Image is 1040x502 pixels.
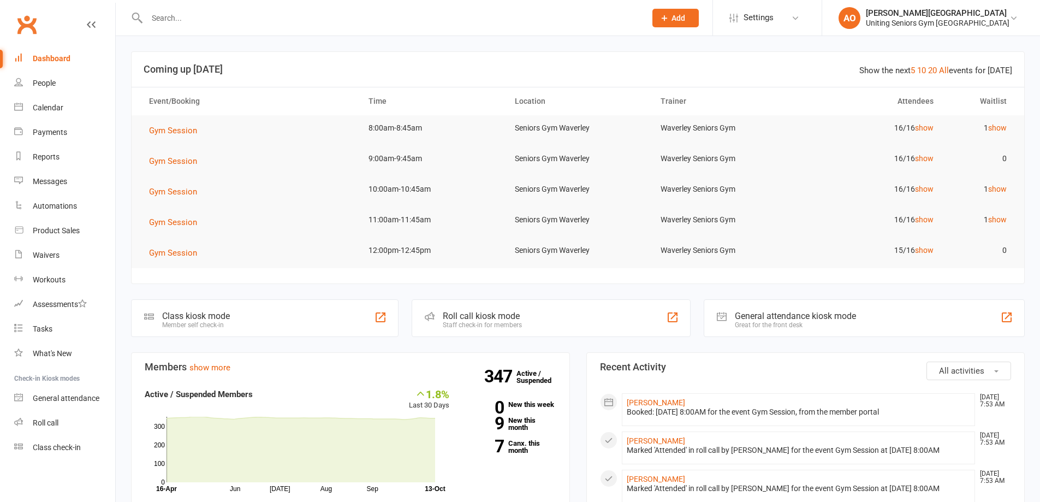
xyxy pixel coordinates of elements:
td: Seniors Gym Waverley [505,146,651,172]
div: Reports [33,152,60,161]
div: General attendance [33,394,99,403]
div: Marked 'Attended' in roll call by [PERSON_NAME] for the event Gym Session at [DATE] 8:00AM [627,446,971,455]
strong: 9 [466,415,504,432]
a: [PERSON_NAME] [627,398,685,407]
th: Trainer [651,87,797,115]
button: Add [652,9,699,27]
td: Seniors Gym Waverley [505,176,651,202]
a: 20 [928,66,937,75]
strong: 0 [466,399,504,416]
a: 10 [917,66,926,75]
td: 9:00am-9:45am [359,146,505,172]
a: 0New this week [466,401,556,408]
td: Waverley Seniors Gym [651,146,797,172]
td: 16/16 [797,146,943,172]
a: Dashboard [14,46,115,71]
td: Waverley Seniors Gym [651,176,797,202]
div: People [33,79,56,87]
div: Staff check-in for members [443,321,522,329]
td: 8:00am-8:45am [359,115,505,141]
td: Waverley Seniors Gym [651,115,797,141]
time: [DATE] 7:53 AM [974,470,1011,485]
span: Add [671,14,685,22]
div: Last 30 Days [409,388,449,411]
td: 1 [943,207,1017,233]
button: Gym Session [149,155,205,168]
div: Assessments [33,300,87,309]
a: Messages [14,169,115,194]
div: Class kiosk mode [162,311,230,321]
div: Class check-in [33,443,81,452]
div: Booked: [DATE] 8:00AM for the event Gym Session, from the member portal [627,407,971,417]
th: Event/Booking [139,87,359,115]
a: show [915,123,934,132]
div: Payments [33,128,67,137]
td: 10:00am-10:45am [359,176,505,202]
div: Great for the front desk [735,321,856,329]
a: 7Canx. this month [466,440,556,454]
button: Gym Session [149,124,205,137]
a: Waivers [14,243,115,268]
span: Gym Session [149,187,197,197]
div: Product Sales [33,226,80,235]
div: Calendar [33,103,63,112]
a: Tasks [14,317,115,341]
a: Clubworx [13,11,40,38]
time: [DATE] 7:53 AM [974,394,1011,408]
td: 11:00am-11:45am [359,207,505,233]
td: Seniors Gym Waverley [505,238,651,263]
button: Gym Session [149,216,205,229]
div: Marked 'Attended' in roll call by [PERSON_NAME] for the event Gym Session at [DATE] 8:00AM [627,484,971,493]
div: Uniting Seniors Gym [GEOGRAPHIC_DATA] [866,18,1009,28]
td: 16/16 [797,176,943,202]
a: Workouts [14,268,115,292]
td: 0 [943,238,1017,263]
td: Waverley Seniors Gym [651,238,797,263]
button: Gym Session [149,246,205,259]
a: Automations [14,194,115,218]
span: Gym Session [149,126,197,135]
div: Dashboard [33,54,70,63]
a: 5 [911,66,915,75]
span: Gym Session [149,248,197,258]
a: Class kiosk mode [14,435,115,460]
h3: Recent Activity [600,362,1012,373]
div: What's New [33,349,72,358]
input: Search... [144,10,638,26]
span: Gym Session [149,156,197,166]
div: Workouts [33,275,66,284]
a: show [988,123,1007,132]
a: show [915,154,934,163]
h3: Coming up [DATE] [144,64,1012,75]
div: Roll call [33,418,58,427]
td: 15/16 [797,238,943,263]
a: show [915,246,934,255]
div: Automations [33,202,77,210]
div: AO [839,7,860,29]
th: Location [505,87,651,115]
a: Reports [14,145,115,169]
a: All [939,66,949,75]
button: All activities [926,362,1011,380]
a: [PERSON_NAME] [627,475,685,483]
a: Calendar [14,96,115,120]
td: 1 [943,176,1017,202]
td: 0 [943,146,1017,172]
div: Show the next events for [DATE] [859,64,1012,77]
a: Product Sales [14,218,115,243]
a: [PERSON_NAME] [627,436,685,445]
a: show more [189,363,230,373]
strong: 347 [484,368,516,385]
a: show [915,185,934,193]
span: Settings [744,5,774,30]
div: Waivers [33,251,60,259]
a: What's New [14,341,115,366]
button: Gym Session [149,185,205,198]
div: Messages [33,177,67,186]
td: 12:00pm-12:45pm [359,238,505,263]
strong: 7 [466,438,504,454]
span: Gym Session [149,217,197,227]
span: All activities [939,366,984,376]
a: General attendance kiosk mode [14,386,115,411]
td: Waverley Seniors Gym [651,207,797,233]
